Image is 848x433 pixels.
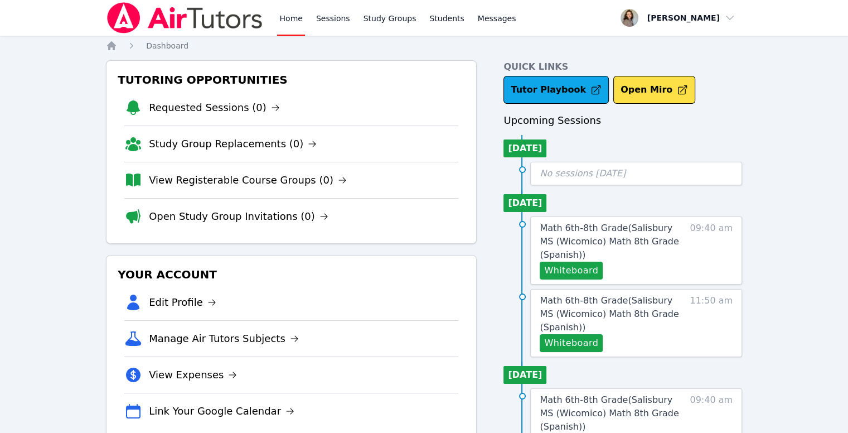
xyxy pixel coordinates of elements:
span: No sessions [DATE] [540,168,626,179]
h3: Tutoring Opportunities [115,70,467,90]
span: 11:50 am [690,294,733,352]
h3: Upcoming Sessions [503,113,742,128]
span: 09:40 am [690,222,733,280]
a: Requested Sessions (0) [149,100,280,116]
span: Dashboard [146,41,188,50]
span: Math 6th-8th Grade ( Salisbury MS (Wicomico) Math 8th Grade (Spanish) ) [540,295,679,333]
img: Air Tutors [106,2,264,33]
h4: Quick Links [503,60,742,74]
button: Whiteboard [540,334,603,352]
li: [DATE] [503,366,546,384]
a: Open Study Group Invitations (0) [149,209,328,224]
a: Study Group Replacements (0) [149,136,317,152]
nav: Breadcrumb [106,40,742,51]
h3: Your Account [115,264,467,285]
li: [DATE] [503,194,546,212]
a: Manage Air Tutors Subjects [149,331,299,347]
span: Math 6th-8th Grade ( Salisbury MS (Wicomico) Math 8th Grade (Spanish) ) [540,223,679,260]
a: Tutor Playbook [503,76,609,104]
a: Math 6th-8th Grade(Salisbury MS (Wicomico) Math 8th Grade (Spanish)) [540,294,684,334]
a: View Registerable Course Groups (0) [149,172,347,188]
span: Math 6th-8th Grade ( Salisbury MS (Wicomico) Math 8th Grade (Spanish) ) [540,394,679,432]
a: Math 6th-8th Grade(Salisbury MS (Wicomico) Math 8th Grade (Spanish)) [540,222,684,262]
a: Edit Profile [149,295,216,310]
button: Whiteboard [540,262,603,280]
a: Link Your Google Calendar [149,403,294,419]
li: [DATE] [503,139,546,157]
button: Open Miro [613,76,695,104]
span: Messages [478,13,516,24]
a: View Expenses [149,367,237,383]
a: Dashboard [146,40,188,51]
